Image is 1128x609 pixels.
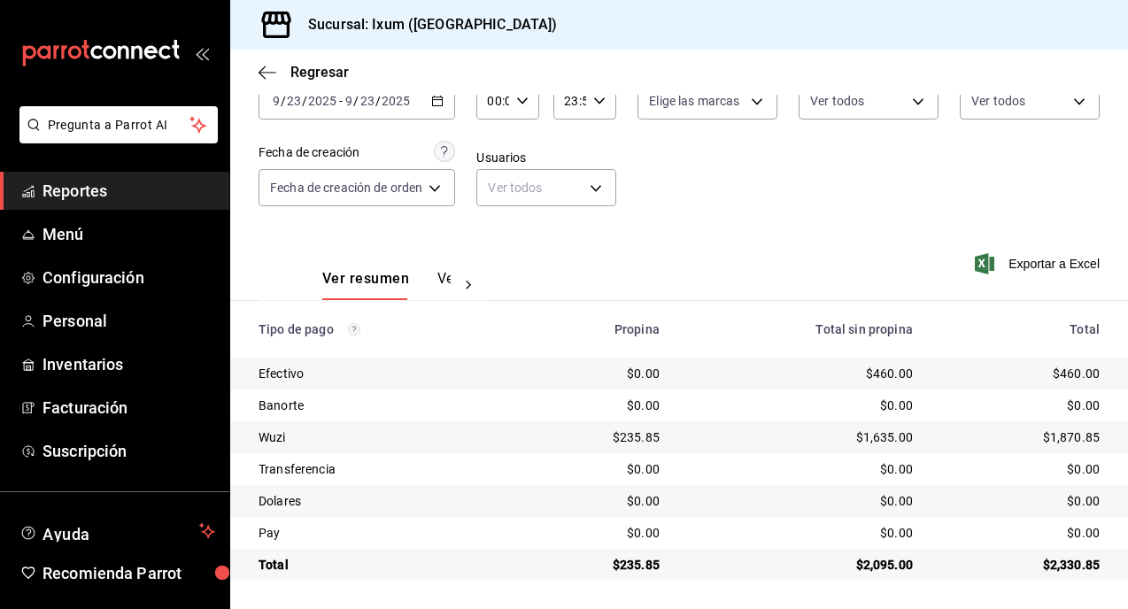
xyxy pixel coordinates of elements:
input: -- [344,94,353,108]
div: Total [941,322,1100,336]
span: Configuración [42,266,215,289]
span: Ver todos [971,92,1025,110]
div: Banorte [259,397,507,414]
div: Wuzi [259,428,507,446]
div: Total [259,556,507,574]
span: Inventarios [42,352,215,376]
span: Fecha de creación de orden [270,179,422,197]
div: Efectivo [259,365,507,382]
button: Ver pagos [437,270,504,300]
button: open_drawer_menu [195,46,209,60]
div: $0.00 [536,524,660,542]
div: $0.00 [536,460,660,478]
span: Pregunta a Parrot AI [48,116,190,135]
div: Ver todos [476,169,616,206]
label: Usuarios [476,151,616,164]
div: $235.85 [536,428,660,446]
span: Facturación [42,396,215,420]
button: Exportar a Excel [978,253,1100,274]
span: Menú [42,222,215,246]
input: -- [272,94,281,108]
div: $2,095.00 [688,556,913,574]
span: Personal [42,309,215,333]
div: $460.00 [688,365,913,382]
div: $0.00 [941,492,1100,510]
span: Suscripción [42,439,215,463]
span: Elige las marcas [649,92,739,110]
div: $1,870.85 [941,428,1100,446]
input: -- [359,94,375,108]
span: / [281,94,286,108]
span: - [339,94,343,108]
button: Ver resumen [322,270,409,300]
span: / [353,94,359,108]
div: $1,635.00 [688,428,913,446]
div: $0.00 [536,365,660,382]
div: Tipo de pago [259,322,507,336]
div: $235.85 [536,556,660,574]
div: Transferencia [259,460,507,478]
span: Ver todos [810,92,864,110]
span: Regresar [290,64,349,81]
div: $0.00 [688,524,913,542]
h3: Sucursal: Ixum ([GEOGRAPHIC_DATA]) [294,14,557,35]
input: -- [286,94,302,108]
span: / [302,94,307,108]
div: $460.00 [941,365,1100,382]
div: $0.00 [536,397,660,414]
div: Propina [536,322,660,336]
div: Fecha de creación [259,143,359,162]
div: $0.00 [941,524,1100,542]
div: $0.00 [688,397,913,414]
input: ---- [381,94,411,108]
a: Pregunta a Parrot AI [12,128,218,147]
div: navigation tabs [322,270,451,300]
button: Regresar [259,64,349,81]
span: Reportes [42,179,215,203]
input: ---- [307,94,337,108]
svg: Los pagos realizados con Pay y otras terminales son montos brutos. [348,323,360,335]
div: $0.00 [536,492,660,510]
span: / [375,94,381,108]
div: $0.00 [688,492,913,510]
div: $0.00 [941,460,1100,478]
span: Recomienda Parrot [42,561,215,585]
div: $2,330.85 [941,556,1100,574]
div: Total sin propina [688,322,913,336]
div: $0.00 [688,460,913,478]
div: Pay [259,524,507,542]
div: Dolares [259,492,507,510]
span: Ayuda [42,520,192,542]
div: $0.00 [941,397,1100,414]
button: Pregunta a Parrot AI [19,106,218,143]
